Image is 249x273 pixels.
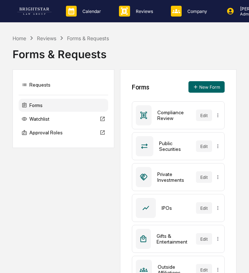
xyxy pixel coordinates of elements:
[196,140,212,152] button: Edit
[157,110,190,121] div: Compliance Review
[159,140,190,152] div: Public Securities
[226,249,245,269] iframe: Open customer support
[188,81,225,93] button: New Form
[77,9,105,14] p: Calendar
[19,99,108,112] div: Forms
[157,233,190,245] div: Gifts & Entertainment
[196,110,212,121] button: Edit
[13,42,237,61] div: Forms & Requests
[37,35,56,41] div: Reviews
[196,171,212,183] button: Edit
[19,112,108,125] div: Watchlist
[132,83,149,91] div: Forms
[130,9,157,14] p: Reviews
[182,9,211,14] p: Company
[157,171,190,183] div: Private Investments
[19,126,108,139] div: Approval Roles
[196,233,212,245] button: Edit
[196,202,212,214] button: Edit
[17,8,52,15] img: logo
[19,78,108,91] div: Requests
[67,35,109,41] div: Forms & Requests
[162,205,191,211] div: IPOs
[13,35,26,41] div: Home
